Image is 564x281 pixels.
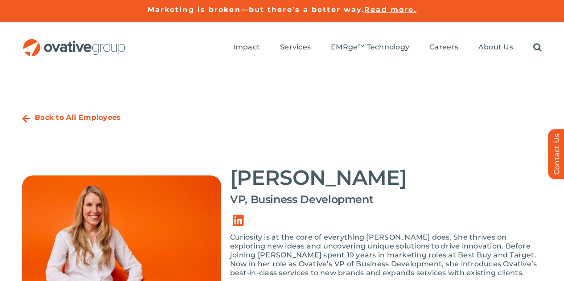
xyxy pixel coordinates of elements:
span: Services [280,43,311,52]
a: About Us [478,43,513,53]
span: EMRge™ Technology [331,43,409,52]
nav: Menu [233,33,542,62]
a: OG_Full_horizontal_RGB [22,38,126,46]
h4: VP, Business Development [230,193,542,206]
a: Link to https://ovative.com/about-us/people/ [22,114,30,123]
span: About Us [478,43,513,52]
h2: [PERSON_NAME] [230,167,542,189]
a: Back to All Employees [35,113,121,122]
a: EMRge™ Technology [331,43,409,53]
a: Impact [233,43,260,53]
a: Link to https://www.linkedin.com/in/jenalcott/ [226,208,251,233]
p: Curiosity is at the core of everything [PERSON_NAME] does. She thrives on exploring new ideas and... [230,233,542,277]
a: Search [533,43,542,53]
a: Marketing is broken—but there’s a better way. [148,5,365,14]
span: Careers [429,43,458,52]
a: Read more. [364,5,416,14]
span: Impact [233,43,260,52]
a: Careers [429,43,458,53]
a: Services [280,43,311,53]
